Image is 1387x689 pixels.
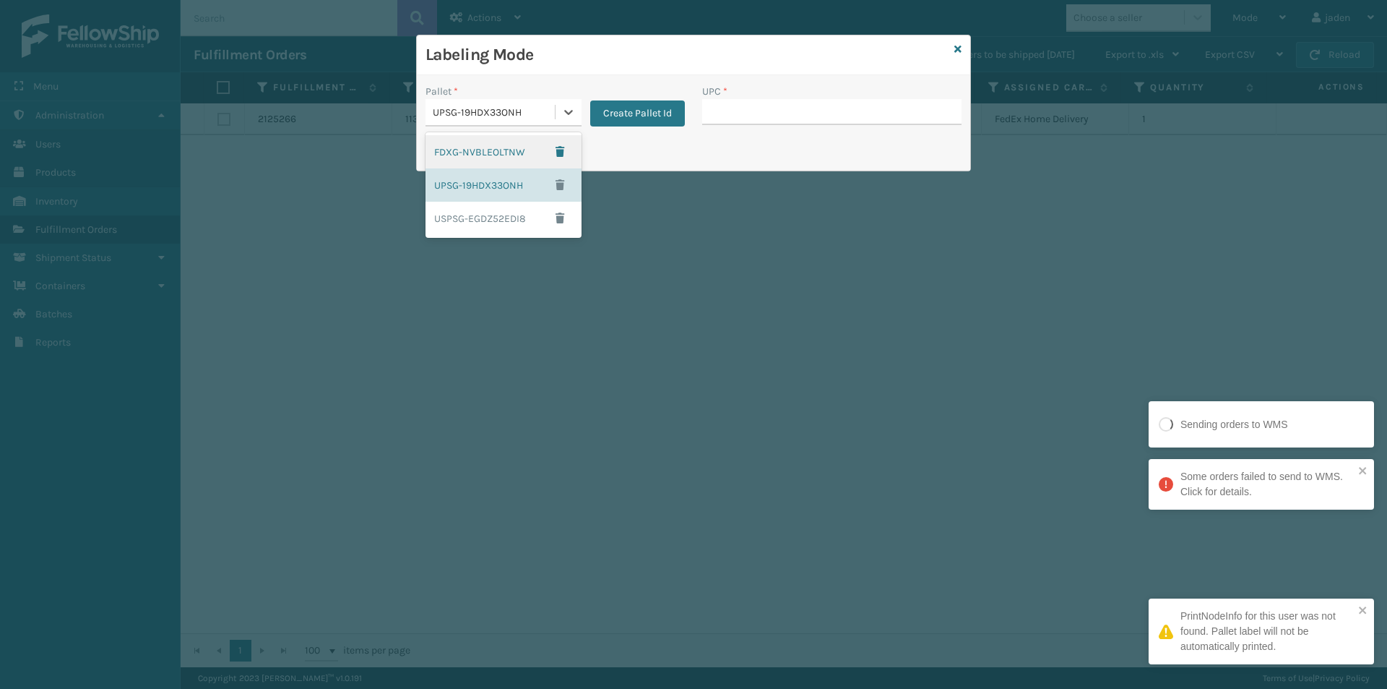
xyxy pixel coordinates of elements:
[702,84,727,99] label: UPC
[425,202,582,235] div: USPSG-EGDZ52EDI8
[425,84,458,99] label: Pallet
[590,100,685,127] button: Create Pallet Id
[1358,465,1368,479] button: close
[433,105,556,120] div: UPSG-19HDX33ONH
[1180,609,1354,654] div: PrintNodeInfo for this user was not found. Pallet label will not be automatically printed.
[425,168,582,202] div: UPSG-19HDX33ONH
[1180,417,1288,432] div: Sending orders to WMS
[425,44,949,66] h3: Labeling Mode
[1180,469,1354,500] div: Some orders failed to send to WMS. Click for details.
[425,135,582,168] div: FDXG-NVBLEOLTNW
[1358,604,1368,618] button: close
